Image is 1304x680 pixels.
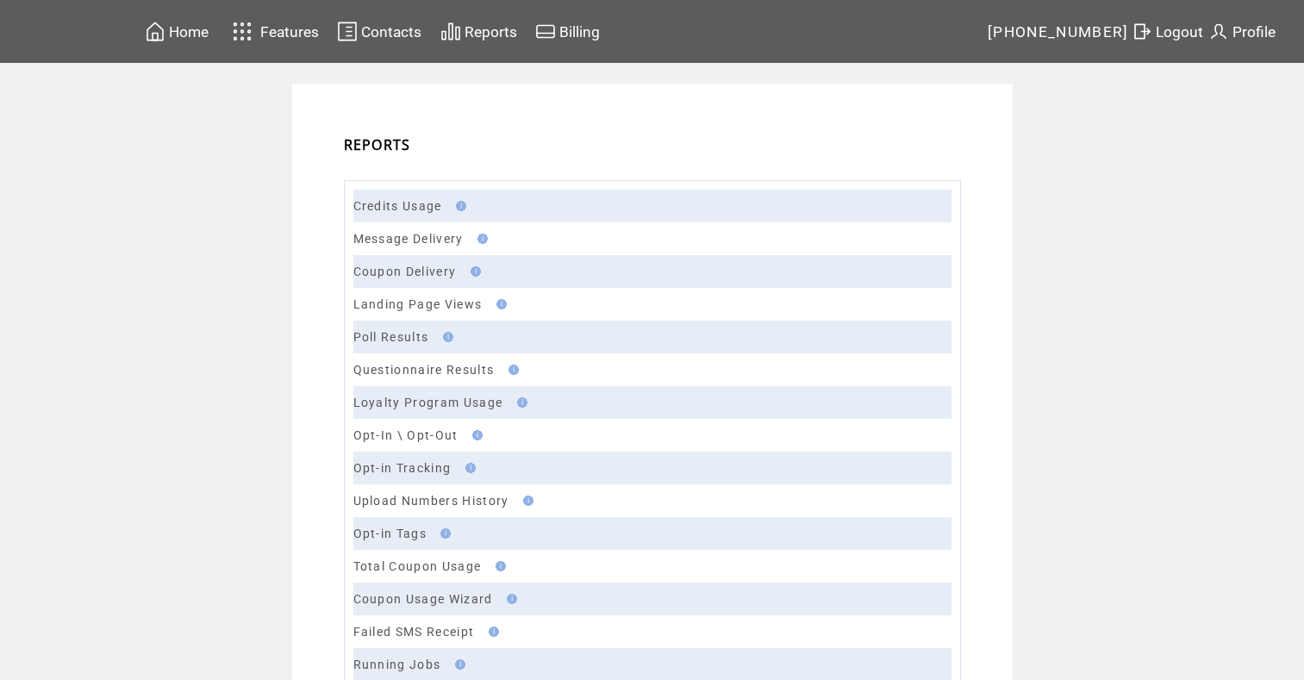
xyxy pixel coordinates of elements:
a: Message Delivery [353,232,464,246]
span: Features [260,23,319,41]
a: Opt-In \ Opt-Out [353,428,459,442]
span: Billing [559,23,600,41]
a: Opt-in Tracking [353,461,452,475]
a: Opt-in Tags [353,527,427,540]
span: Reports [465,23,517,41]
img: help.gif [503,365,519,375]
span: REPORTS [344,135,411,154]
a: Total Coupon Usage [353,559,482,573]
a: Home [142,18,211,45]
a: Failed SMS Receipt [353,625,475,639]
a: Credits Usage [353,199,442,213]
a: Loyalty Program Usage [353,396,503,409]
a: Reports [438,18,520,45]
a: Landing Page Views [353,297,483,311]
a: Coupon Usage Wizard [353,592,493,606]
img: help.gif [450,659,465,670]
img: help.gif [512,397,527,408]
img: help.gif [491,299,507,309]
a: Logout [1129,18,1206,45]
img: help.gif [467,430,483,440]
span: Contacts [361,23,421,41]
a: Contacts [334,18,424,45]
img: profile.svg [1208,21,1229,42]
a: Questionnaire Results [353,363,495,377]
img: help.gif [518,496,533,506]
img: features.svg [228,17,258,46]
img: chart.svg [440,21,461,42]
a: Features [225,15,322,48]
img: creidtcard.svg [535,21,556,42]
span: Home [169,23,209,41]
img: help.gif [465,266,481,277]
a: Running Jobs [353,658,441,671]
img: help.gif [435,528,451,539]
img: help.gif [472,234,488,244]
img: help.gif [502,594,517,604]
span: Logout [1156,23,1203,41]
img: home.svg [145,21,165,42]
img: help.gif [460,463,476,473]
span: Profile [1232,23,1276,41]
img: help.gif [484,627,499,637]
a: Profile [1206,18,1278,45]
img: exit.svg [1132,21,1152,42]
a: Upload Numbers History [353,494,509,508]
a: Poll Results [353,330,429,344]
img: help.gif [438,332,453,342]
span: [PHONE_NUMBER] [988,23,1129,41]
a: Billing [533,18,602,45]
img: contacts.svg [337,21,358,42]
a: Coupon Delivery [353,265,457,278]
img: help.gif [490,561,506,571]
img: help.gif [451,201,466,211]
